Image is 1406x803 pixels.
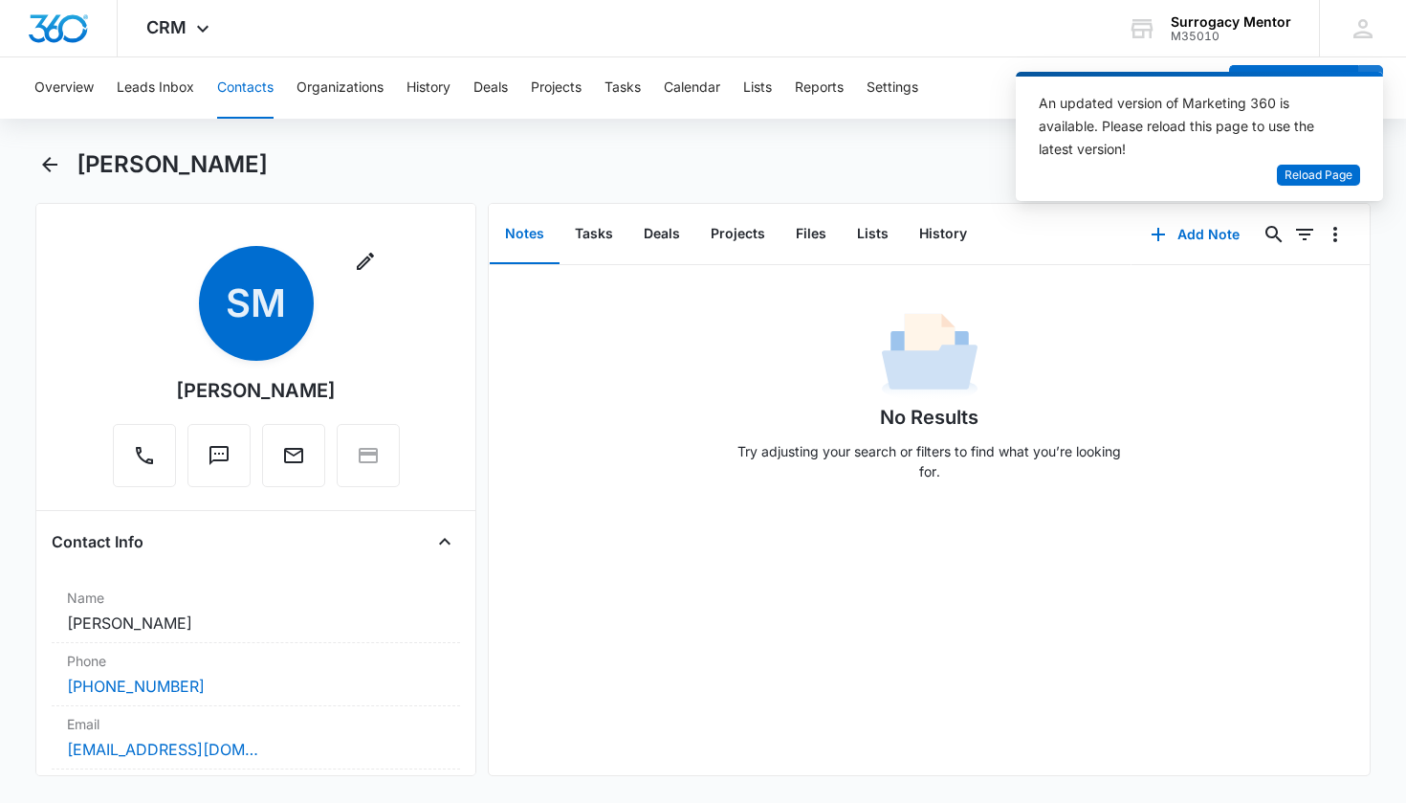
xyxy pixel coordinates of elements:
[729,441,1131,481] p: Try adjusting your search or filters to find what you’re looking for.
[67,588,446,608] label: Name
[217,57,274,119] button: Contacts
[780,205,842,264] button: Files
[297,57,384,119] button: Organizations
[67,738,258,761] a: [EMAIL_ADDRESS][DOMAIN_NAME]
[490,205,560,264] button: Notes
[262,454,325,470] a: Email
[664,57,720,119] button: Calendar
[882,307,978,403] img: No Data
[35,149,65,180] button: Back
[1039,92,1337,161] div: An updated version of Marketing 360 is available. Please reload this page to use the latest version!
[113,454,176,470] a: Call
[1289,219,1320,250] button: Filters
[1131,212,1259,257] button: Add Note
[628,205,695,264] button: Deals
[67,675,205,698] a: [PHONE_NUMBER]
[1277,165,1360,187] button: Reload Page
[52,530,143,553] h4: Contact Info
[146,17,187,37] span: CRM
[176,376,336,405] div: [PERSON_NAME]
[795,57,844,119] button: Reports
[904,205,982,264] button: History
[1171,14,1291,30] div: account name
[531,57,582,119] button: Projects
[199,246,314,361] span: SM
[67,714,446,734] label: Email
[117,57,194,119] button: Leads Inbox
[1285,167,1352,185] span: Reload Page
[262,424,325,487] button: Email
[406,57,450,119] button: History
[429,526,460,557] button: Close
[1320,219,1351,250] button: Overflow Menu
[743,57,772,119] button: Lists
[187,454,251,470] a: Text
[867,57,918,119] button: Settings
[880,403,978,432] h1: No Results
[695,205,780,264] button: Projects
[67,651,446,671] label: Phone
[52,643,461,706] div: Phone[PHONE_NUMBER]
[52,580,461,643] div: Name[PERSON_NAME]
[34,57,94,119] button: Overview
[604,57,641,119] button: Tasks
[1171,30,1291,43] div: account id
[1259,219,1289,250] button: Search...
[187,424,251,487] button: Text
[77,150,268,179] h1: [PERSON_NAME]
[52,706,461,770] div: Email[EMAIL_ADDRESS][DOMAIN_NAME]
[1229,65,1358,111] button: Add Contact
[473,57,508,119] button: Deals
[67,612,446,635] dd: [PERSON_NAME]
[842,205,904,264] button: Lists
[560,205,628,264] button: Tasks
[113,424,176,487] button: Call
